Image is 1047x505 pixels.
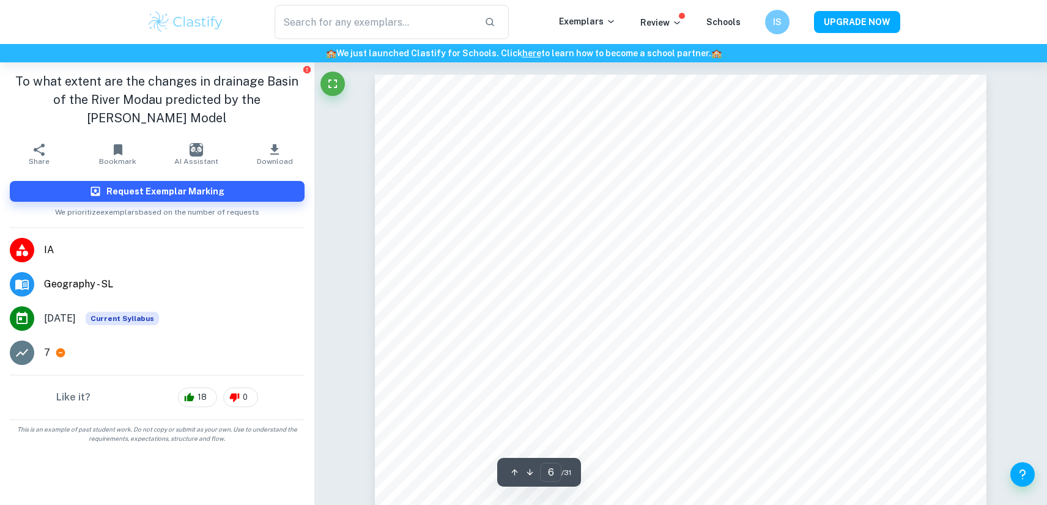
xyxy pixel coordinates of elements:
[147,10,224,34] img: Clastify logo
[10,72,305,127] h1: To what extent are the changes in drainage Basin of the River Modau predicted by the [PERSON_NAME...
[174,157,218,166] span: AI Assistant
[44,243,305,257] span: IA
[765,10,790,34] button: IS
[29,157,50,166] span: Share
[235,137,314,171] button: Download
[706,17,741,27] a: Schools
[78,137,157,171] button: Bookmark
[320,72,345,96] button: Fullscreen
[1010,462,1035,487] button: Help and Feedback
[223,388,258,407] div: 0
[44,277,305,292] span: Geography - SL
[236,391,254,404] span: 0
[303,65,312,74] button: Report issue
[275,5,475,39] input: Search for any exemplars...
[561,467,571,478] span: / 31
[10,181,305,202] button: Request Exemplar Marking
[522,48,541,58] a: here
[86,312,159,325] div: This exemplar is based on the current syllabus. Feel free to refer to it for inspiration/ideas wh...
[190,143,203,157] img: AI Assistant
[178,388,217,407] div: 18
[55,202,259,218] span: We prioritize exemplars based on the number of requests
[257,157,293,166] span: Download
[56,390,91,405] h6: Like it?
[86,312,159,325] span: Current Syllabus
[5,425,309,443] span: This is an example of past student work. Do not copy or submit as your own. Use to understand the...
[640,16,682,29] p: Review
[771,15,785,29] h6: IS
[2,46,1045,60] h6: We just launched Clastify for Schools. Click to learn how to become a school partner.
[44,345,50,360] p: 7
[814,11,900,33] button: UPGRADE NOW
[157,137,235,171] button: AI Assistant
[44,311,76,326] span: [DATE]
[191,391,213,404] span: 18
[711,48,722,58] span: 🏫
[99,157,136,166] span: Bookmark
[106,185,224,198] h6: Request Exemplar Marking
[326,48,336,58] span: 🏫
[559,15,616,28] p: Exemplars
